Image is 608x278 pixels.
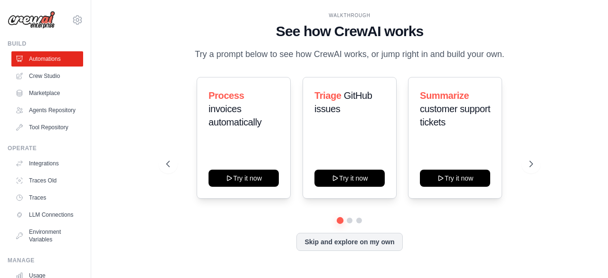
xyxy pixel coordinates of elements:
[209,170,279,187] button: Try it now
[11,207,83,222] a: LLM Connections
[314,170,385,187] button: Try it now
[420,104,490,127] span: customer support tickets
[314,90,342,101] span: Triage
[11,51,83,67] a: Automations
[166,23,532,40] h1: See how CrewAI works
[11,103,83,118] a: Agents Repository
[190,48,509,61] p: Try a prompt below to see how CrewAI works, or jump right in and build your own.
[11,120,83,135] a: Tool Repository
[11,173,83,188] a: Traces Old
[11,224,83,247] a: Environment Variables
[209,90,244,101] span: Process
[11,86,83,101] a: Marketplace
[296,233,402,251] button: Skip and explore on my own
[11,68,83,84] a: Crew Studio
[314,90,372,114] span: GitHub issues
[420,90,469,101] span: Summarize
[420,170,490,187] button: Try it now
[11,156,83,171] a: Integrations
[209,104,262,127] span: invoices automatically
[166,12,532,19] div: WALKTHROUGH
[11,190,83,205] a: Traces
[8,40,83,48] div: Build
[8,11,55,29] img: Logo
[8,144,83,152] div: Operate
[8,257,83,264] div: Manage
